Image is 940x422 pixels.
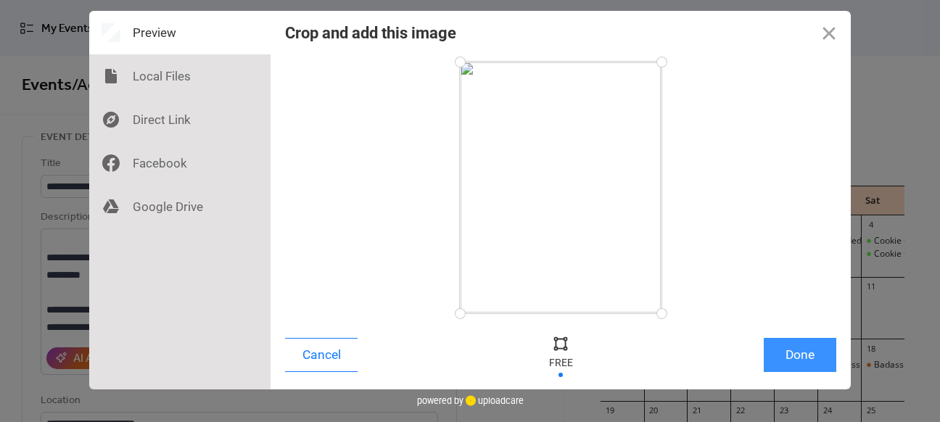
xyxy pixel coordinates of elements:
[89,54,271,98] div: Local Files
[89,11,271,54] div: Preview
[285,24,456,42] div: Crop and add this image
[764,338,836,372] button: Done
[417,389,524,411] div: powered by
[285,338,358,372] button: Cancel
[463,395,524,406] a: uploadcare
[807,11,851,54] button: Close
[89,141,271,185] div: Facebook
[89,98,271,141] div: Direct Link
[89,185,271,228] div: Google Drive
